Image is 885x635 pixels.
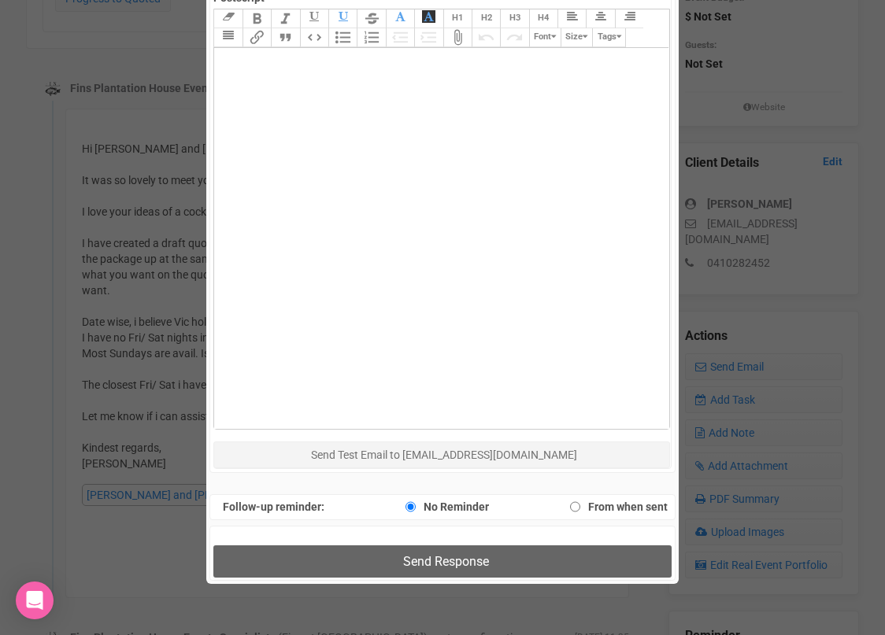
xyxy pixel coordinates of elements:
label: No Reminder [398,496,489,518]
button: Code [300,28,328,47]
button: Undo [472,28,500,47]
button: Heading 3 [500,9,528,28]
button: Underline [300,9,328,28]
button: Numbers [357,28,385,47]
button: Italic [271,9,299,28]
button: Align Right [615,9,643,28]
button: Heading 1 [443,9,472,28]
button: Size [561,28,592,47]
button: Align Left [557,9,586,28]
button: Link [243,28,271,47]
button: Strikethrough [357,9,385,28]
span: H2 [481,13,492,23]
button: Attach Files [443,28,472,47]
button: Font [529,28,561,47]
button: Heading 2 [472,9,500,28]
div: Open Intercom Messenger [16,581,54,619]
span: H4 [538,13,549,23]
button: Clear Formatting at cursor [213,9,242,28]
button: Tags [592,28,626,47]
button: Increase Level [414,28,442,47]
span: Send Test Email to [EMAIL_ADDRESS][DOMAIN_NAME] [311,449,577,461]
button: Font Colour [386,9,414,28]
button: Redo [500,28,528,47]
button: Quote [271,28,299,47]
label: Follow-up reminder: [223,496,324,518]
span: H1 [452,13,463,23]
button: Decrease Level [386,28,414,47]
button: Bullets [328,28,357,47]
button: Font Background [414,9,442,28]
button: Bold [243,9,271,28]
span: H3 [509,13,520,23]
button: Underline Colour [328,9,357,28]
span: Send Response [403,554,489,569]
label: From when sent [562,496,668,518]
button: Align Justified [213,28,242,47]
button: Heading 4 [529,9,557,28]
button: Align Center [586,9,614,28]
